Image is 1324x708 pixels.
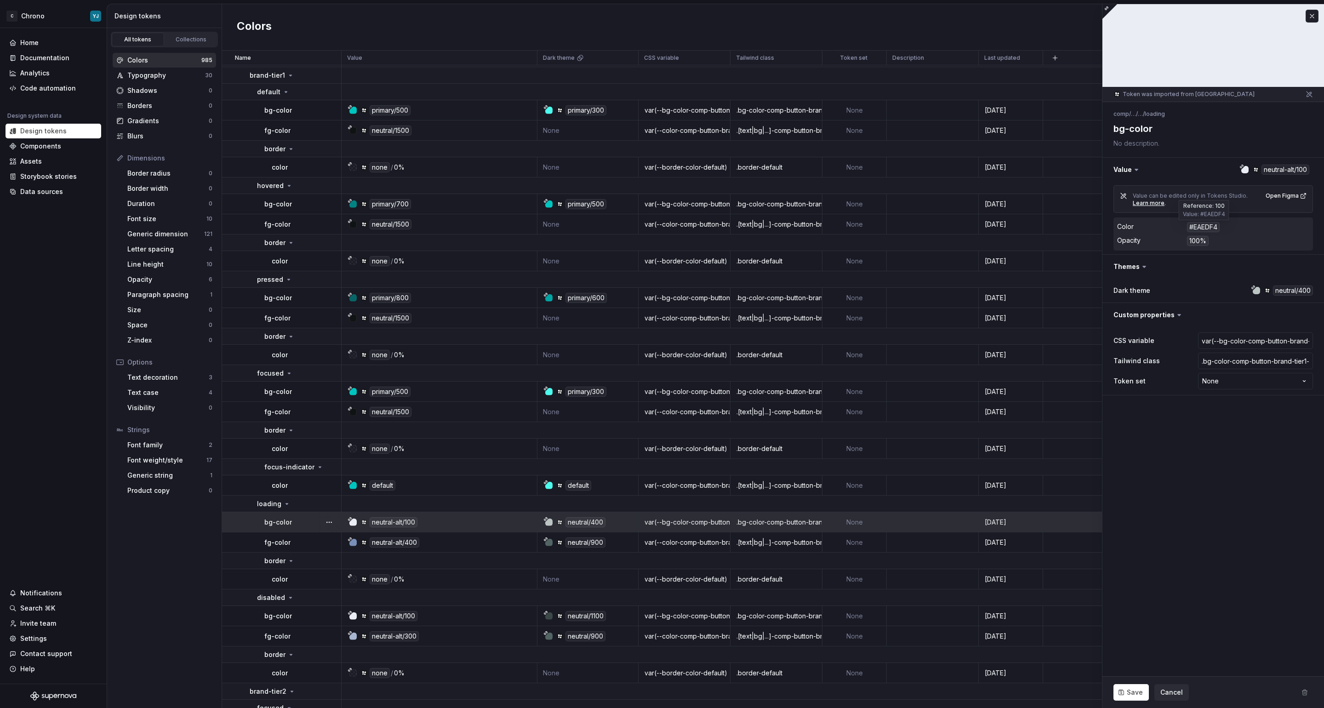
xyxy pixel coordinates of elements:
div: Contact support [20,649,72,658]
div: Options [127,358,212,367]
span: Cancel [1160,688,1183,697]
td: None [822,194,887,214]
div: Text case [127,388,209,397]
div: .[text|bg|...]-comp-button-brand-tier1-hovered-fg-color [731,220,822,229]
div: 0 [209,487,212,494]
div: Invite team [20,619,56,628]
div: .[text|bg|...]-comp-button-brand-tier1-loading-fg-color [731,538,822,547]
a: Settings [6,631,101,646]
a: Duration0 [124,196,216,211]
div: YJ [93,12,99,20]
p: CSS variable [644,54,679,62]
div: 100% [1187,236,1209,246]
div: Strings [127,425,212,434]
td: None [822,439,887,459]
div: [DATE] [979,200,1042,209]
a: Borders0 [113,98,216,113]
div: / [391,162,393,172]
div: Shadows [127,86,209,95]
div: Value: #EAEDF4 [1183,211,1225,218]
div: primary/500 [565,199,606,209]
p: Tailwind class [736,54,774,62]
li: / [1129,110,1131,117]
div: default [370,480,395,491]
div: / [391,350,393,360]
a: Visibility0 [124,400,216,415]
td: None [537,402,639,422]
div: neutral/1500 [370,219,411,229]
span: Value can be edited only in Tokens Studio. [1133,192,1248,199]
td: None [822,288,887,308]
p: color [272,163,288,172]
div: neutral/1100 [565,611,606,621]
p: brand-tier1 [250,71,285,80]
div: Font weight/style [127,456,206,465]
div: Colors [127,56,201,65]
div: 10 [206,261,212,268]
div: Blurs [127,131,209,141]
p: border [264,332,285,341]
div: primary/600 [565,293,607,303]
td: None [822,606,887,626]
a: Border width0 [124,181,216,196]
div: C [6,11,17,22]
a: Opacity6 [124,272,216,287]
h2: Colors [237,19,272,35]
a: Learn more [1133,200,1164,207]
div: var(--border-color-default) [639,444,730,453]
p: border [264,238,285,247]
div: 0% [394,162,405,172]
div: var(--color-comp-button-brand-tier1-focused-fg-color) [639,407,730,417]
a: Line height10 [124,257,216,272]
td: None [822,569,887,589]
div: Code automation [20,84,76,93]
a: Components [6,139,101,154]
div: [DATE] [979,350,1042,360]
p: Last updated [984,54,1020,62]
div: 0% [394,256,405,266]
div: [DATE] [979,481,1042,490]
a: Paragraph spacing1 [124,287,216,302]
button: CChronoYJ [2,6,105,26]
div: 3 [209,374,212,381]
div: 0 [209,404,212,411]
div: primary/300 [565,105,606,115]
p: bg-color [264,387,292,396]
a: Generic string1 [124,468,216,483]
p: focus-indicator [264,462,314,472]
div: Search ⌘K [20,604,55,613]
div: Design tokens [20,126,67,136]
div: Space [127,320,209,330]
td: None [537,157,639,177]
div: .bg-color-comp-button-brand-tier1-loading-color [731,518,822,527]
div: 0 [209,200,212,207]
div: 17 [206,457,212,464]
div: primary/700 [370,199,411,209]
div: var(--border-color-default) [639,575,730,584]
div: Documentation [20,53,69,63]
div: default [565,480,591,491]
li: comp [1113,110,1129,117]
div: .[text|bg|...]-comp-button-brand-tier1-focused-fg-color [731,407,822,417]
div: Typography [127,71,205,80]
a: Data sources [6,184,101,199]
a: Supernova Logo [30,691,76,701]
span: Save [1127,688,1143,697]
div: 0 [209,306,212,314]
div: .bg-color-comp-button-brand-tier1-hovered-color [731,200,822,209]
div: [DATE] [979,407,1042,417]
div: var(--bg-color-comp-button-brand-tier1-pressed-color) [639,293,730,303]
a: Assets [6,154,101,169]
label: Dark theme [1113,286,1150,295]
div: / [391,256,393,266]
div: Text decoration [127,373,209,382]
div: 0 [209,185,212,192]
td: None [537,439,639,459]
div: var(--color-comp-button-brand-tier1-default-fg-color) [639,126,730,135]
div: 1 [210,291,212,298]
p: border [264,144,285,154]
div: Design tokens [114,11,218,21]
a: Font size10 [124,211,216,226]
div: var(--color-comp-button-brand-tier1-pressed-fg-color) [639,314,730,323]
div: Token was imported from [GEOGRAPHIC_DATA] [1113,91,1255,98]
